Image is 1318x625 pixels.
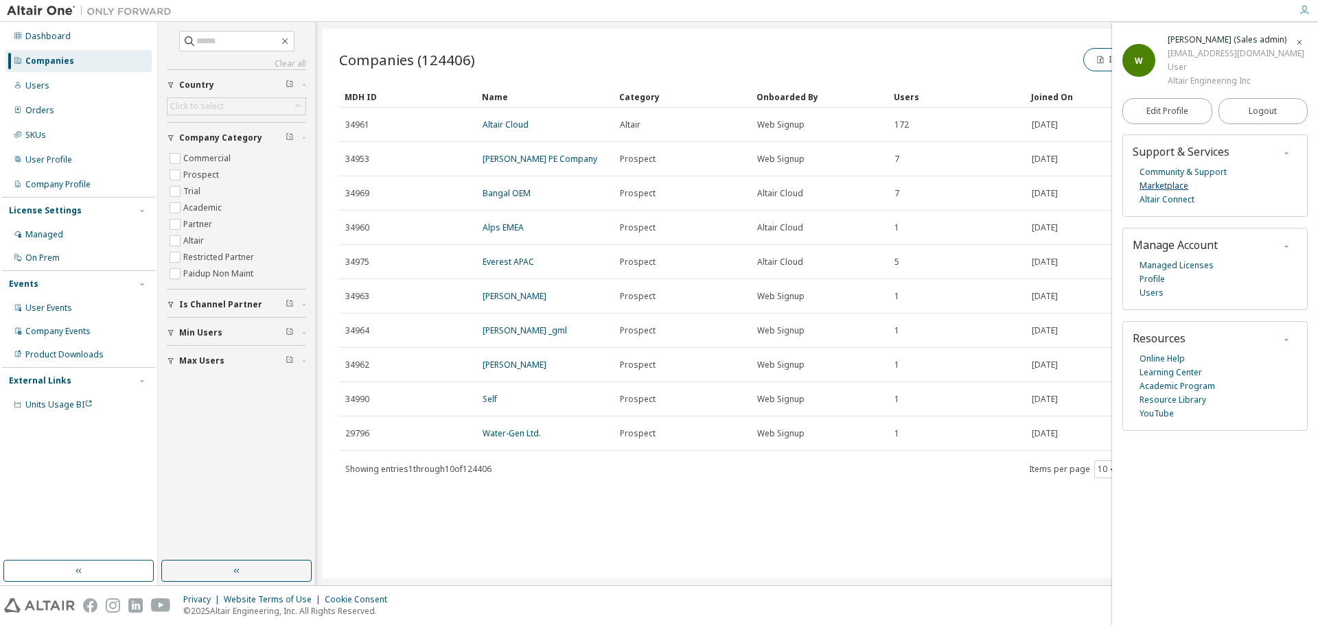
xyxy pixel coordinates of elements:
span: 1 [894,222,899,233]
span: Prospect [620,325,656,336]
label: Altair [183,233,207,249]
span: 1 [894,394,899,405]
button: Max Users [167,346,306,376]
span: Altair Cloud [757,257,803,268]
span: Items per page [1029,460,1120,478]
img: instagram.svg [106,598,120,613]
a: Online Help [1140,352,1185,366]
span: 34960 [345,222,369,233]
div: Users [25,80,49,91]
span: Min Users [179,327,222,338]
a: Edit Profile [1122,98,1212,124]
span: [DATE] [1032,154,1058,165]
span: 34961 [345,119,369,130]
span: 34953 [345,154,369,165]
span: Prospect [620,394,656,405]
a: Water-Gen Ltd. [483,427,541,439]
span: Clear filter [286,132,294,143]
div: MDH ID [345,86,471,108]
span: Web Signup [757,359,805,370]
a: Academic Program [1140,379,1215,393]
a: Altair Cloud [483,119,529,130]
a: Profile [1140,272,1165,286]
span: Altair Cloud [757,188,803,199]
span: Prospect [620,188,656,199]
a: Clear all [167,58,306,69]
a: Users [1140,286,1164,300]
label: Prospect [183,167,222,183]
span: [DATE] [1032,119,1058,130]
span: Clear filter [286,299,294,310]
div: User Events [25,303,72,314]
span: [DATE] [1032,325,1058,336]
span: Altair [620,119,640,130]
span: 1 [894,325,899,336]
span: Clear filter [286,80,294,91]
span: 34963 [345,291,369,302]
label: Commercial [183,150,233,167]
span: Logout [1249,104,1277,118]
span: 29796 [345,428,369,439]
span: [DATE] [1032,359,1058,370]
button: Is Channel Partner [167,290,306,320]
div: Product Downloads [25,349,104,360]
div: Joined On [1031,86,1144,108]
div: Managed [25,229,63,240]
span: Prospect [620,257,656,268]
span: [DATE] [1032,188,1058,199]
span: Prospect [620,291,656,302]
span: Clear filter [286,355,294,366]
div: User [1168,60,1304,74]
a: Learning Center [1140,366,1202,379]
div: Click to select [167,98,305,115]
div: Category [619,86,745,108]
button: Country [167,70,306,100]
span: Manage Account [1133,237,1218,252]
button: Company Category [167,123,306,153]
span: Clear filter [286,327,294,338]
div: Cookie Consent [325,594,395,605]
span: Web Signup [757,291,805,302]
a: [PERSON_NAME] [483,359,546,370]
div: Users [894,86,1020,108]
a: Bangal OEM [483,187,531,199]
div: License Settings [9,205,82,216]
span: 34990 [345,394,369,405]
span: 34964 [345,325,369,336]
span: Web Signup [757,119,805,130]
img: altair_logo.svg [4,598,75,613]
div: Altair Engineering Inc [1168,74,1304,88]
span: 1 [894,359,899,370]
span: [DATE] [1032,257,1058,268]
span: Altair Cloud [757,222,803,233]
span: Country [179,80,214,91]
span: [DATE] [1032,222,1058,233]
span: Max Users [179,355,224,366]
div: External Links [9,375,71,386]
button: Min Users [167,318,306,348]
span: 1 [894,291,899,302]
label: Restricted Partner [183,249,257,266]
a: YouTube [1140,407,1174,421]
button: 10 [1098,464,1116,475]
span: Company Category [179,132,262,143]
div: Companies [25,56,74,67]
span: Prospect [620,428,656,439]
span: Web Signup [757,154,805,165]
a: Self [483,393,497,405]
span: Prospect [620,154,656,165]
span: Web Signup [757,325,805,336]
span: 5 [894,257,899,268]
span: [DATE] [1032,428,1058,439]
p: © 2025 Altair Engineering, Inc. All Rights Reserved. [183,605,395,617]
span: [DATE] [1032,291,1058,302]
div: [EMAIL_ADDRESS][DOMAIN_NAME] [1168,47,1304,60]
span: 34962 [345,359,369,370]
span: Edit Profile [1146,106,1188,117]
span: 7 [894,188,899,199]
img: linkedin.svg [128,598,143,613]
img: Altair One [7,4,178,18]
a: [PERSON_NAME] PE Company [483,153,597,165]
span: 34975 [345,257,369,268]
a: Everest APAC [483,256,534,268]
